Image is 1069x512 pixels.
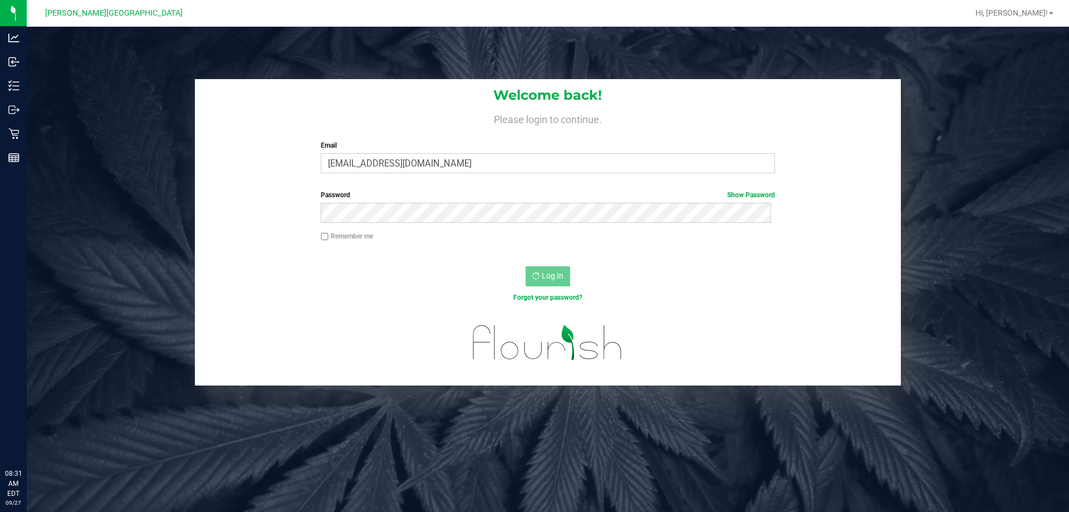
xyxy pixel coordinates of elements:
[8,104,19,115] inline-svg: Outbound
[513,294,582,301] a: Forgot your password?
[8,128,19,139] inline-svg: Retail
[321,191,350,199] span: Password
[45,8,183,18] span: [PERSON_NAME][GEOGRAPHIC_DATA]
[8,56,19,67] inline-svg: Inbound
[5,469,22,499] p: 08:31 AM EDT
[975,8,1048,17] span: Hi, [PERSON_NAME]!
[321,231,373,241] label: Remember me
[8,80,19,91] inline-svg: Inventory
[526,266,570,286] button: Log In
[8,152,19,163] inline-svg: Reports
[5,499,22,507] p: 09/27
[195,88,901,103] h1: Welcome back!
[195,111,901,125] h4: Please login to continue.
[727,191,775,199] a: Show Password
[321,140,774,150] label: Email
[321,233,328,241] input: Remember me
[542,271,563,280] span: Log In
[8,32,19,43] inline-svg: Analytics
[459,314,636,371] img: flourish_logo.svg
